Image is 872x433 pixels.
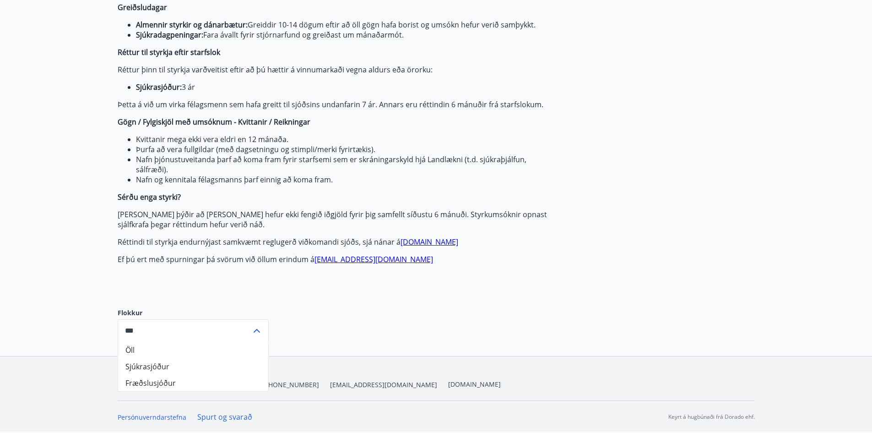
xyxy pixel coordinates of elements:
[262,380,319,389] span: [PHONE_NUMBER]
[401,237,458,247] a: [DOMAIN_NAME]
[136,154,550,175] li: Nafn þjónustuveitanda þarf að koma fram fyrir starfsemi sem er skráningarskyld hjá Landlækni (t.d...
[136,82,182,92] strong: Sjúkrasjóður:
[118,117,310,127] strong: Gögn / Fylgiskjöl með umsóknum - Kvittanir / Reikningar
[118,308,269,318] label: Flokkur
[136,175,550,185] li: Nafn og kennitala félagsmanns þarf einnig að koma fram.
[118,99,550,110] p: Þetta á við um virka félagsmenn sem hafa greitt til sjóðsins undanfarin 7 ár. Annars eru réttindi...
[118,65,550,75] p: Réttur þinn til styrkja varðveitist eftir að þú hættir á vinnumarkaði vegna aldurs eða örorku:
[118,358,268,375] li: Sjúkrasjóður
[118,413,186,422] a: Persónuverndarstefna
[136,30,203,40] strong: Sjúkradagpeningar:
[314,254,433,264] a: [EMAIL_ADDRESS][DOMAIN_NAME]
[330,380,437,389] span: [EMAIL_ADDRESS][DOMAIN_NAME]
[136,30,550,40] li: Fara ávallt fyrir stjórnarfund og greiðast um mánaðarmót.
[118,237,550,247] p: Réttindi til styrkja endurnýjast samkvæmt reglugerð viðkomandi sjóðs, sjá nánar á
[197,412,252,422] a: Spurt og svarað
[118,47,220,57] strong: Réttur til styrkja eftir starfslok
[136,134,550,144] li: Kvittanir mega ekki vera eldri en 12 mánaða.
[118,192,181,202] strong: Sérðu enga styrki?
[136,82,550,92] li: 3 ár
[118,254,550,264] p: Ef þú ert með spurningar þá svörum við öllum erindum á
[118,209,550,230] p: [PERSON_NAME] þýðir að [PERSON_NAME] hefur ekki fengið iðgjöld fyrir þig samfellt síðustu 6 mánuð...
[136,20,550,30] li: Greiddir 10-14 dögum eftir að öll gögn hafa borist og umsókn hefur verið samþykkt.
[118,2,167,12] strong: Greiðsludagar
[136,20,248,30] strong: Almennir styrkir og dánarbætur:
[448,380,501,389] a: [DOMAIN_NAME]
[118,375,268,391] li: Fræðslusjóður
[118,342,268,358] li: Öll
[136,144,550,154] li: Þurfa að vera fullgildar (með dagsetningu og stimpli/merki fyrirtækis).
[668,413,755,421] p: Keyrt á hugbúnaði frá Dorado ehf.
